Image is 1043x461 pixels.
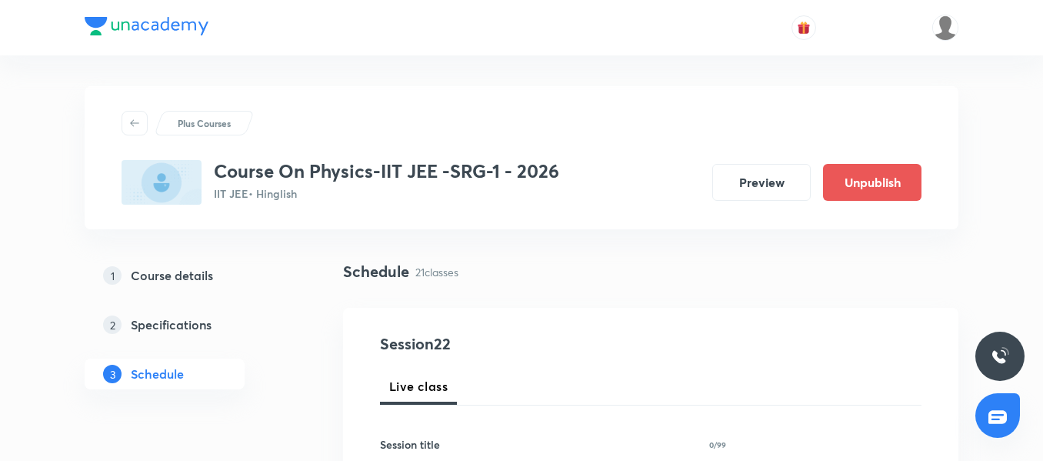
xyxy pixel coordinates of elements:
[932,15,958,41] img: Gopal Kumar
[389,377,448,396] span: Live class
[415,264,458,280] p: 21 classes
[380,436,440,453] h6: Session title
[122,160,202,205] img: CECF0A6C-7E54-4C30-8958-5B3A6C9CC23C_plus.png
[131,266,213,285] h5: Course details
[131,316,212,334] h5: Specifications
[791,15,816,40] button: avatar
[103,266,122,285] p: 1
[85,17,208,35] img: Company Logo
[178,116,231,130] p: Plus Courses
[343,260,409,283] h4: Schedule
[131,365,184,383] h5: Schedule
[712,164,811,201] button: Preview
[991,347,1009,366] img: ttu
[797,21,811,35] img: avatar
[85,17,208,39] a: Company Logo
[103,316,122,334] p: 2
[103,365,122,383] p: 3
[214,185,559,202] p: IIT JEE • Hinglish
[85,260,294,291] a: 1Course details
[709,441,726,449] p: 0/99
[85,309,294,340] a: 2Specifications
[214,160,559,182] h3: Course On Physics-IIT JEE -SRG-1 - 2026
[380,332,661,356] h4: Session 22
[823,164,921,201] button: Unpublish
